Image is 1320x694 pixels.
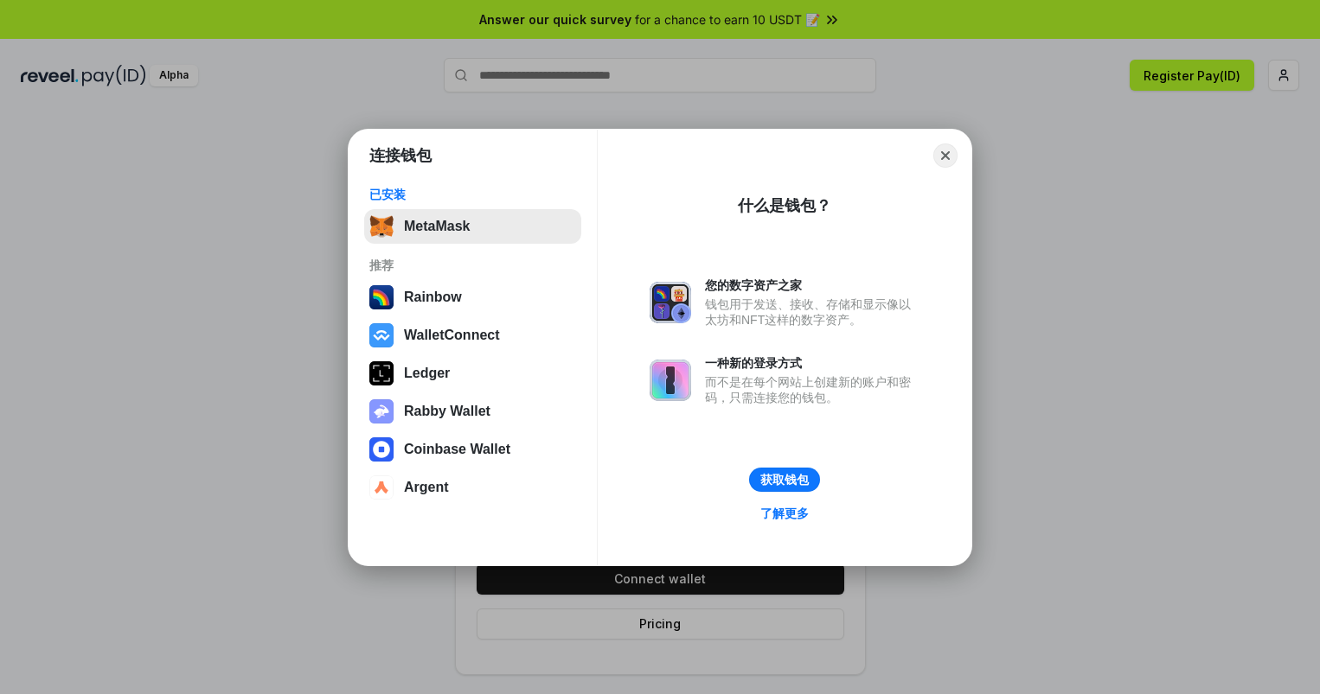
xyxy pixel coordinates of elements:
div: 一种新的登录方式 [705,355,920,371]
img: svg+xml,%3Csvg%20xmlns%3D%22http%3A%2F%2Fwww.w3.org%2F2000%2Fsvg%22%20fill%3D%22none%22%20viewBox... [650,282,691,323]
div: Coinbase Wallet [404,442,510,457]
button: Rainbow [364,280,581,315]
div: 而不是在每个网站上创建新的账户和密码，只需连接您的钱包。 [705,374,920,405]
button: WalletConnect [364,318,581,353]
img: svg+xml,%3Csvg%20xmlns%3D%22http%3A%2F%2Fwww.w3.org%2F2000%2Fsvg%22%20fill%3D%22none%22%20viewBox... [369,399,394,423]
button: Close [933,143,958,168]
img: svg+xml,%3Csvg%20xmlns%3D%22http%3A%2F%2Fwww.w3.org%2F2000%2Fsvg%22%20width%3D%2228%22%20height%3... [369,361,394,385]
img: svg+xml,%3Csvg%20width%3D%22120%22%20height%3D%22120%22%20viewBox%3D%220%200%20120%20120%22%20fil... [369,285,394,309]
img: svg+xml,%3Csvg%20xmlns%3D%22http%3A%2F%2Fwww.w3.org%2F2000%2Fsvg%22%20fill%3D%22none%22%20viewBox... [650,360,691,401]
button: Argent [364,470,581,505]
div: WalletConnect [404,328,500,343]
button: MetaMask [364,209,581,244]
div: Rabby Wallet [404,404,490,419]
img: svg+xml,%3Csvg%20width%3D%2228%22%20height%3D%2228%22%20viewBox%3D%220%200%2028%2028%22%20fill%3D... [369,323,394,347]
div: Ledger [404,366,450,381]
div: 什么是钱包？ [738,195,831,216]
div: 您的数字资产之家 [705,277,920,293]
button: 获取钱包 [749,468,820,492]
div: 已安装 [369,187,576,202]
h1: 连接钱包 [369,145,432,166]
div: 获取钱包 [760,472,809,487]
button: Rabby Wallet [364,394,581,429]
div: 了解更多 [760,506,809,521]
div: 推荐 [369,258,576,273]
div: Argent [404,480,449,495]
div: 钱包用于发送、接收、存储和显示像以太坊和NFT这样的数字资产。 [705,296,920,328]
div: MetaMask [404,219,470,234]
img: svg+xml,%3Csvg%20width%3D%2228%22%20height%3D%2228%22%20viewBox%3D%220%200%2028%2028%22%20fill%3D... [369,437,394,462]
a: 了解更多 [750,502,819,525]
img: svg+xml,%3Csvg%20width%3D%2228%22%20height%3D%2228%22%20viewBox%3D%220%200%2028%2028%22%20fill%3D... [369,475,394,500]
img: svg+xml,%3Csvg%20fill%3D%22none%22%20height%3D%2233%22%20viewBox%3D%220%200%2035%2033%22%20width%... [369,214,394,239]
div: Rainbow [404,290,462,305]
button: Ledger [364,356,581,391]
button: Coinbase Wallet [364,432,581,467]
